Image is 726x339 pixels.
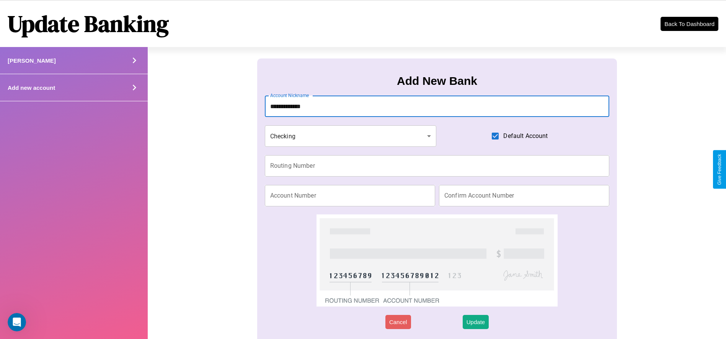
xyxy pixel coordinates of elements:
button: Update [463,315,489,329]
button: Back To Dashboard [661,17,718,31]
iframe: Intercom live chat [8,313,26,331]
span: Default Account [503,131,548,141]
h3: Add New Bank [397,75,477,88]
label: Account Nickname [270,92,309,99]
h1: Update Banking [8,8,169,39]
img: check [317,214,558,307]
div: Give Feedback [717,154,722,185]
button: Cancel [385,315,411,329]
div: Checking [265,125,436,147]
h4: Add new account [8,84,55,91]
h4: [PERSON_NAME] [8,57,56,64]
